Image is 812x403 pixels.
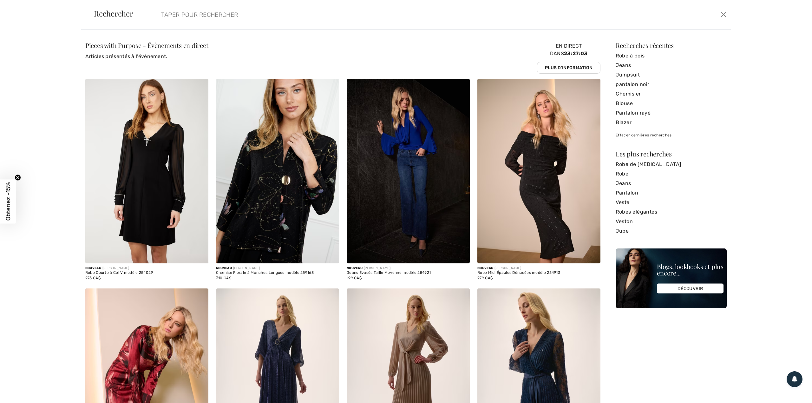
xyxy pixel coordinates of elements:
[347,79,470,263] img: Jeans Évasés Taille Moyenne modèle 254921. Denim Medium Blue
[616,80,727,89] a: pantalon noir
[85,53,208,60] p: Articles présentés à l'événement.
[657,284,724,294] div: DÉCOUVRIR
[477,79,600,263] img: Robe Midi Épaules Dénudées modèle 254913. Black
[616,70,727,80] a: Jumpsuit
[85,41,208,50] span: Pieces with Purpose - Évènements en direct
[616,118,727,127] a: Blazer
[347,266,470,271] div: [PERSON_NAME]
[477,266,493,270] span: Nouveau
[616,179,727,188] a: Jeans
[4,182,12,221] span: Obtenez -15%
[216,266,232,270] span: Nouveau
[216,266,339,271] div: [PERSON_NAME]
[216,276,231,280] span: 310 CA$
[477,266,600,271] div: [PERSON_NAME]
[537,42,600,74] div: En direct dans
[616,248,727,308] img: Blogs, lookbooks et plus encore...
[347,271,470,275] div: Jeans Évasés Taille Moyenne modèle 254921
[85,276,101,280] span: 275 CA$
[616,108,727,118] a: Pantalon rayé
[85,266,208,271] div: [PERSON_NAME]
[616,89,727,99] a: Chemisier
[15,175,21,181] button: Close teaser
[616,198,727,207] a: Veste
[616,217,727,226] a: Veston
[616,99,727,108] a: Blouse
[616,226,727,236] a: Jupe
[216,79,339,263] img: Chemise Florale à Manches Longues modèle 259163. Black/Multi
[14,4,27,10] span: Chat
[616,42,727,49] div: Recherches récentes
[657,263,724,276] div: Blogs, lookbooks et plus encore...
[85,79,208,263] img: Robe Courte à Col V modèle 254029. Black
[719,10,728,20] button: Ferme
[537,62,600,74] a: Plus d'information
[477,276,493,280] span: 279 CA$
[616,61,727,70] a: Jeans
[347,276,362,280] span: 199 CA$
[616,207,727,217] a: Robes élégantes
[616,51,727,61] a: Robe à pois
[616,132,727,138] div: Effacer dernières recherches
[616,169,727,179] a: Robe
[477,271,600,275] div: Robe Midi Épaules Dénudées modèle 254913
[616,160,727,169] a: Robe de [MEDICAL_DATA]
[156,5,578,24] input: TAPER POUR RECHERCHER
[564,50,587,56] span: 23:27:03
[616,151,727,157] div: Les plus recherchés
[216,271,339,275] div: Chemise Florale à Manches Longues modèle 259163
[94,10,133,17] span: Rechercher
[85,271,208,275] div: Robe Courte à Col V modèle 254029
[85,266,101,270] span: Nouveau
[616,188,727,198] a: Pantalon
[347,266,363,270] span: Nouveau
